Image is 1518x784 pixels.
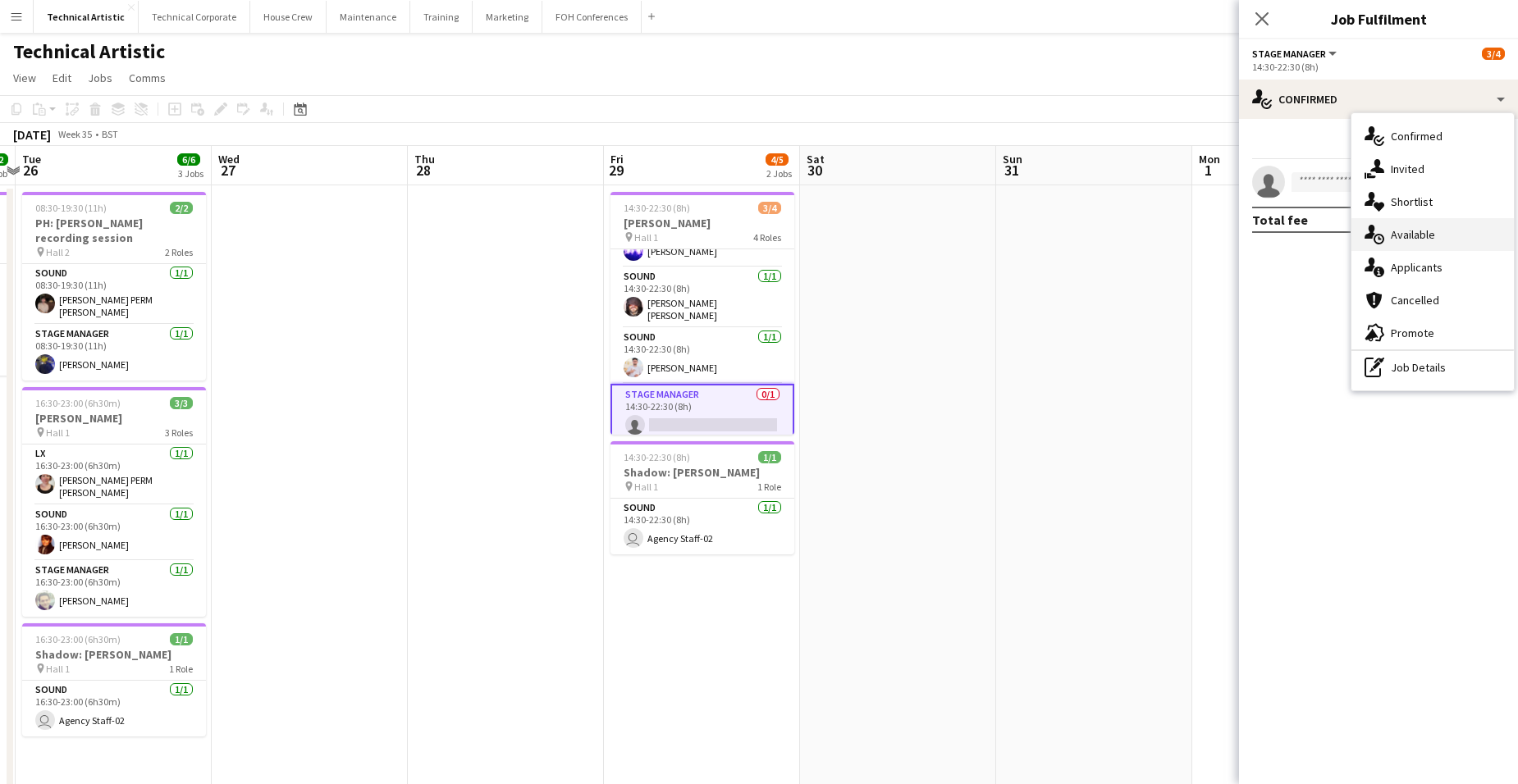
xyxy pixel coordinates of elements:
app-card-role: Stage Manager0/114:30-22:30 (8h) [610,384,794,443]
span: 1/1 [758,451,781,463]
app-card-role: Stage Manager1/108:30-19:30 (11h)[PERSON_NAME] [22,325,206,381]
div: Cancelled [1351,284,1514,317]
div: Available [1351,218,1514,251]
span: 1/1 [170,633,193,645]
app-card-role: LX1/116:30-23:00 (6h30m)[PERSON_NAME] PERM [PERSON_NAME] [22,444,206,505]
span: Stage Manager [1252,48,1326,60]
span: 2/2 [170,202,193,214]
div: Job Details [1351,351,1514,384]
span: 6/6 [177,153,200,166]
span: Jobs [88,71,112,85]
span: 2 Roles [165,246,193,258]
h3: PH: [PERSON_NAME] recording session [22,216,206,245]
button: Maintenance [327,1,410,33]
span: Edit [53,71,71,85]
span: 14:30-22:30 (8h) [624,202,690,214]
button: Stage Manager [1252,48,1339,60]
span: 1 Role [169,663,193,675]
button: Technical Artistic [34,1,139,33]
h3: [PERSON_NAME] [610,216,794,230]
app-job-card: 16:30-23:00 (6h30m)3/3[PERSON_NAME] Hall 13 RolesLX1/116:30-23:00 (6h30m)[PERSON_NAME] PERM [PERS... [22,387,206,617]
span: Week 35 [54,128,95,140]
div: 3 Jobs [178,167,203,180]
app-job-card: 14:30-22:30 (8h)1/1Shadow: [PERSON_NAME] Hall 11 RoleSound1/114:30-22:30 (8h) Agency Staff-02 [610,441,794,554]
app-card-role: Sound1/116:30-23:00 (6h30m)[PERSON_NAME] [22,505,206,561]
span: Fri [610,152,624,166]
span: Thu [414,152,435,166]
h3: Shadow: [PERSON_NAME] [610,465,794,480]
span: 14:30-22:30 (8h) [624,451,690,463]
button: Training [410,1,473,33]
div: Promote [1351,317,1514,349]
app-card-role: Sound1/108:30-19:30 (11h)[PERSON_NAME] PERM [PERSON_NAME] [22,264,206,325]
span: Tue [22,152,41,166]
div: Shortlist [1351,185,1514,218]
span: Hall 1 [634,231,658,244]
div: Applicants [1351,251,1514,284]
span: Hall 1 [46,663,70,675]
app-card-role: Sound1/116:30-23:00 (6h30m) Agency Staff-02 [22,681,206,736]
span: 3/3 [170,397,193,409]
div: BST [102,128,118,140]
span: Hall 1 [634,481,658,493]
div: Invited [1351,153,1514,185]
span: 4/5 [766,153,789,166]
app-card-role: Sound1/114:30-22:30 (8h)[PERSON_NAME] [610,328,794,384]
span: 3/4 [1482,48,1505,60]
span: 1 [1196,161,1220,180]
span: Hall 1 [46,426,70,439]
app-job-card: 08:30-19:30 (11h)2/2PH: [PERSON_NAME] recording session Hall 22 RolesSound1/108:30-19:30 (11h)[PE... [22,192,206,381]
span: 27 [216,161,240,180]
span: Mon [1199,152,1220,166]
span: 16:30-23:00 (6h30m) [35,397,121,409]
span: 30 [804,161,825,180]
div: [DATE] [13,126,51,143]
span: 3 Roles [165,426,193,439]
button: Technical Corporate [139,1,250,33]
span: Sun [1003,152,1022,166]
h1: Technical Artistic [13,39,165,64]
span: 08:30-19:30 (11h) [35,202,107,214]
span: Hall 2 [46,246,70,258]
span: 3/4 [758,202,781,214]
span: Comms [129,71,166,85]
span: View [13,71,36,85]
a: View [7,67,43,89]
app-card-role: Sound1/114:30-22:30 (8h)[PERSON_NAME] [PERSON_NAME] [610,267,794,328]
app-card-role: Sound1/114:30-22:30 (8h) Agency Staff-02 [610,499,794,554]
span: 1 Role [757,481,781,493]
h3: [PERSON_NAME] [22,411,206,426]
span: 31 [1000,161,1022,180]
app-card-role: Stage Manager1/116:30-23:00 (6h30m)[PERSON_NAME] [22,561,206,617]
span: 4 Roles [753,231,781,244]
span: 16:30-23:00 (6h30m) [35,633,121,645]
span: Sat [807,152,825,166]
span: 28 [412,161,435,180]
a: Edit [46,67,78,89]
div: 2 Jobs [766,167,792,180]
a: Jobs [81,67,119,89]
div: Total fee [1252,212,1308,228]
h3: Shadow: [PERSON_NAME] [22,647,206,662]
span: Wed [218,152,240,166]
span: 26 [20,161,41,180]
h3: Job Fulfilment [1239,8,1518,30]
app-job-card: 16:30-23:00 (6h30m)1/1Shadow: [PERSON_NAME] Hall 11 RoleSound1/116:30-23:00 (6h30m) Agency Staff-02 [22,623,206,736]
button: House Crew [250,1,327,33]
button: FOH Conferences [542,1,642,33]
div: Confirmed [1239,80,1518,119]
span: 29 [608,161,624,180]
div: Confirmed [1351,120,1514,153]
a: Comms [122,67,172,89]
div: 14:30-22:30 (8h) [1252,61,1505,73]
button: Marketing [473,1,542,33]
app-job-card: 14:30-22:30 (8h)3/4[PERSON_NAME] Hall 14 RolesLX1/114:30-22:30 (8h)[PERSON_NAME]Sound1/114:30-22:... [610,192,794,435]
